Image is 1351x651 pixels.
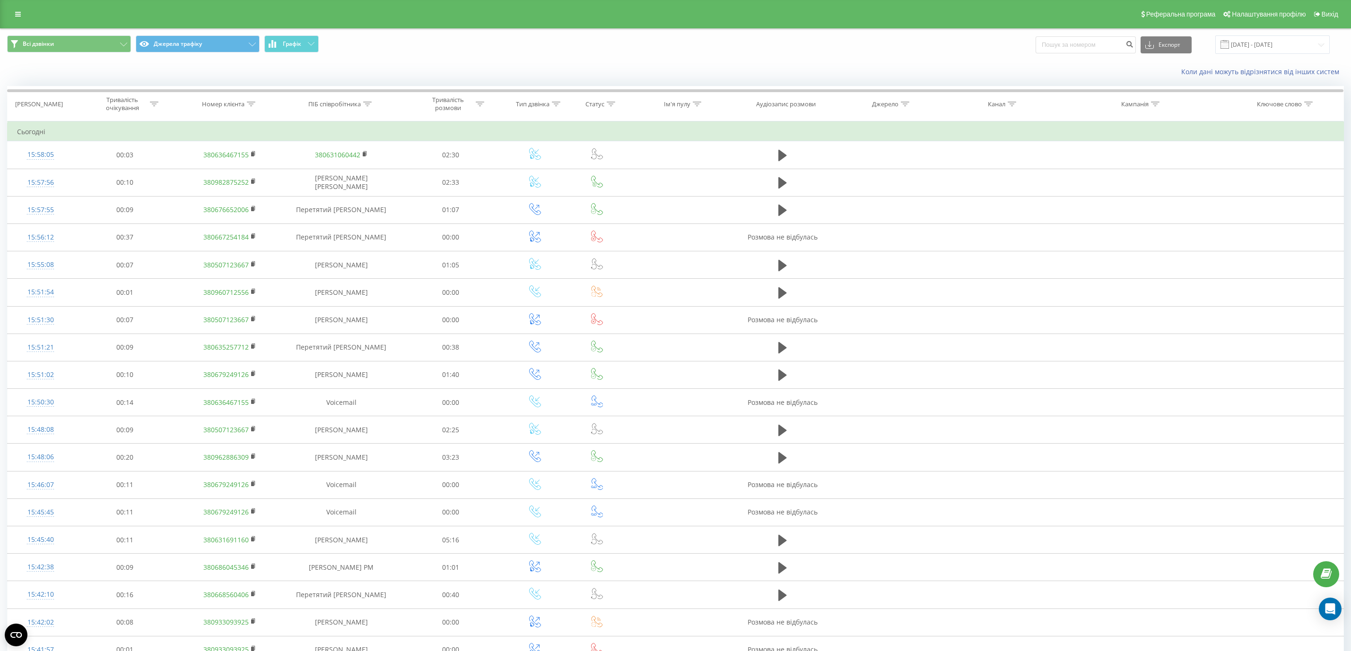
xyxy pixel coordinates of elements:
[284,608,399,636] td: [PERSON_NAME]
[203,507,249,516] a: 380679249126
[1319,598,1342,620] div: Open Intercom Messenger
[136,35,260,52] button: Джерела трафіку
[872,100,898,108] div: Джерело
[73,444,176,471] td: 00:20
[203,370,249,379] a: 380679249126
[73,141,176,169] td: 00:03
[399,141,502,169] td: 02:30
[17,531,64,549] div: 15:45:40
[516,100,549,108] div: Тип дзвінка
[73,361,176,388] td: 00:10
[203,617,249,626] a: 380933093925
[399,361,502,388] td: 01:40
[203,205,249,214] a: 380676652006
[1181,67,1344,76] a: Коли дані можуть відрізнятися вiд інших систем
[73,498,176,526] td: 00:11
[284,554,399,581] td: [PERSON_NAME] РМ
[73,279,176,306] td: 00:01
[203,590,249,599] a: 380668560406
[1146,10,1216,18] span: Реферальна програма
[284,334,399,361] td: Перетятий [PERSON_NAME]
[585,100,604,108] div: Статус
[73,196,176,223] td: 00:09
[284,389,399,416] td: Voicemail
[399,389,502,416] td: 00:00
[17,201,64,219] div: 15:57:55
[1141,36,1192,53] button: Експорт
[73,608,176,636] td: 00:08
[284,196,399,223] td: Перетятий [PERSON_NAME]
[17,420,64,439] div: 15:48:08
[7,35,131,52] button: Всі дзвінки
[748,617,818,626] span: Розмова не відбулась
[203,260,249,269] a: 380507123667
[423,96,473,112] div: Тривалість розмови
[284,581,399,608] td: Перетятий [PERSON_NAME]
[203,315,249,324] a: 380507123667
[203,288,249,297] a: 380960712556
[399,444,502,471] td: 03:23
[73,581,176,608] td: 00:16
[23,40,54,48] span: Всі дзвінки
[1257,100,1302,108] div: Ключове слово
[203,398,249,407] a: 380636467155
[284,471,399,498] td: Voicemail
[748,232,818,241] span: Розмова не відбулась
[748,507,818,516] span: Розмова не відбулась
[664,100,690,108] div: Ім'я пулу
[73,554,176,581] td: 00:09
[756,100,816,108] div: Аудіозапис розмови
[284,223,399,251] td: Перетятий [PERSON_NAME]
[399,196,502,223] td: 01:07
[399,279,502,306] td: 00:00
[399,581,502,608] td: 00:40
[315,150,360,159] a: 380631060442
[203,150,249,159] a: 380636467155
[988,100,1005,108] div: Канал
[284,444,399,471] td: [PERSON_NAME]
[399,251,502,279] td: 01:05
[73,389,176,416] td: 00:14
[284,169,399,196] td: [PERSON_NAME] [PERSON_NAME]
[17,256,64,274] div: 15:55:08
[399,306,502,334] td: 00:00
[17,366,64,384] div: 15:51:02
[203,453,249,462] a: 380962886309
[17,173,64,192] div: 15:57:56
[17,448,64,466] div: 15:48:06
[17,503,64,522] div: 15:45:45
[73,223,176,251] td: 00:37
[8,122,1344,141] td: Сьогодні
[399,608,502,636] td: 00:00
[284,251,399,279] td: [PERSON_NAME]
[284,361,399,388] td: [PERSON_NAME]
[17,311,64,329] div: 15:51:30
[399,471,502,498] td: 00:00
[73,334,176,361] td: 00:09
[17,476,64,494] div: 15:46:07
[1232,10,1306,18] span: Налаштування профілю
[1121,100,1149,108] div: Кампанія
[284,279,399,306] td: [PERSON_NAME]
[17,393,64,411] div: 15:50:30
[399,416,502,444] td: 02:25
[203,480,249,489] a: 380679249126
[73,471,176,498] td: 00:11
[73,169,176,196] td: 00:10
[73,306,176,334] td: 00:07
[73,416,176,444] td: 00:09
[399,223,502,251] td: 00:00
[17,228,64,247] div: 15:56:12
[308,100,361,108] div: ПІБ співробітника
[15,100,63,108] div: [PERSON_NAME]
[284,306,399,334] td: [PERSON_NAME]
[284,526,399,554] td: [PERSON_NAME]
[17,613,64,632] div: 15:42:02
[17,558,64,576] div: 15:42:38
[264,35,319,52] button: Графік
[97,96,148,112] div: Тривалість очікування
[203,425,249,434] a: 380507123667
[284,498,399,526] td: Voicemail
[283,41,301,47] span: Графік
[17,585,64,604] div: 15:42:10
